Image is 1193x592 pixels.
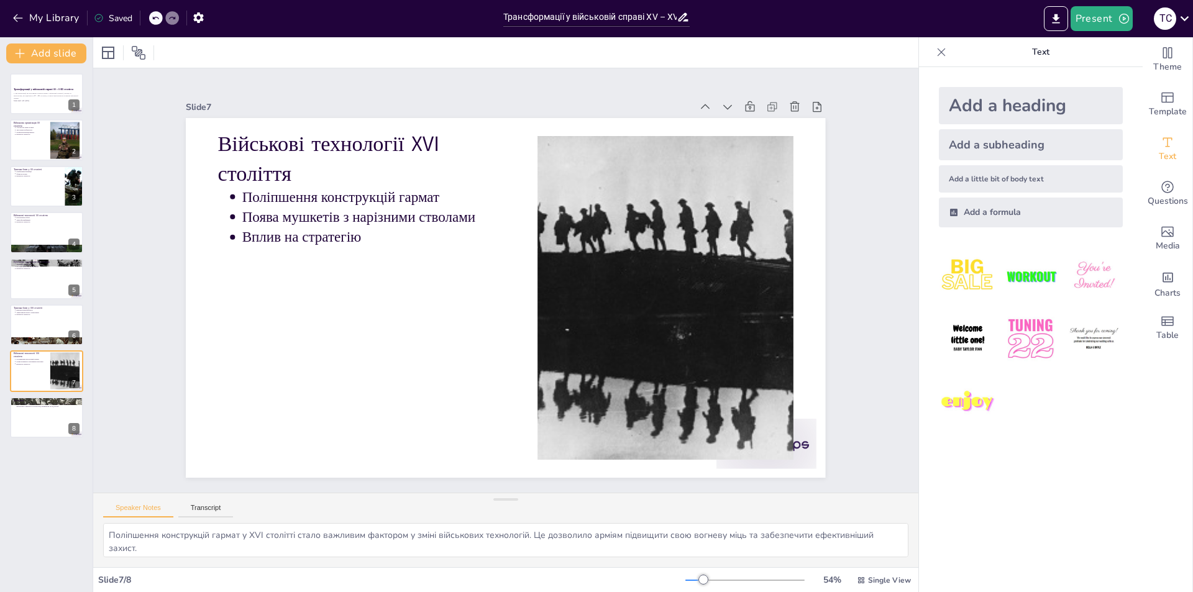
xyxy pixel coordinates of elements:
p: Структурні зміни в армії [16,126,47,129]
div: 3 [10,166,83,207]
p: Тактика битв у XV столітті [14,168,62,171]
div: 6 [68,330,80,342]
div: Saved [94,12,132,24]
textarea: Поліпшення конструкцій гармат у XVI столітті стало важливим фактором у зміні військових технологі... [103,523,908,557]
p: Generated with [URL] [14,99,80,102]
div: Add ready made slides [1143,82,1192,127]
p: Професіоналізація армій [16,263,80,265]
img: 1.jpeg [939,247,997,305]
strong: Трансформації у військовій справі XV – XVІІ століття [14,88,73,91]
div: Slide 7 / 8 [98,574,685,586]
div: Add images, graphics, shapes or video [1143,216,1192,261]
p: Використання фаланги [16,309,80,311]
p: Військові технології XVI століття [597,4,687,296]
p: Постійні військові формування [16,265,80,268]
p: Професіоналізація військ [16,131,47,134]
div: 3 [68,192,80,203]
div: Add a little bit of body text [939,165,1123,193]
div: 7 [10,350,83,391]
p: Вогнепальна зброя [16,217,80,219]
div: Add charts and graphs [1143,261,1192,306]
p: Вплив на стратегію [16,133,47,135]
p: Висновки [14,398,80,402]
p: Вплив на стратегію [16,314,80,316]
img: 5.jpeg [1002,310,1059,368]
p: Поява мушкетів з нарізними стволами [16,361,47,363]
div: 5 [10,258,83,299]
p: Зростання мобільності [16,129,47,131]
p: Вплив на стратегію [16,267,80,270]
div: 6 [10,304,83,345]
p: Військові технології XV століття [14,214,80,217]
div: 1 [10,73,83,114]
p: Трансформації у військовій справі XV – XVІІ століття стали основою для сучасних військових страте... [16,403,80,407]
p: Вплив на стратегію [16,175,61,178]
p: Військова організація XVI століття [14,260,80,263]
div: 4 [68,239,80,250]
span: Single View [868,575,911,585]
div: Add text boxes [1143,127,1192,171]
p: Військові технології XVI століття [14,352,47,358]
button: Present [1071,6,1133,31]
p: Вплив на стратегію [539,22,586,286]
button: Т С [1154,6,1176,31]
div: 7 [68,377,80,388]
div: 1 [68,99,80,111]
img: 6.jpeg [1065,310,1123,368]
img: 3.jpeg [1065,247,1123,305]
div: 54 % [817,574,847,586]
div: 2 [10,119,83,160]
p: Поліпшення конструкцій гармат [16,358,47,361]
span: Table [1156,329,1179,342]
input: Insert title [503,8,677,26]
span: Questions [1148,194,1188,208]
div: Add a heading [939,87,1123,124]
p: Поява мушкетів з нарізними стволами [559,24,606,288]
p: Флангові атаки [16,173,61,175]
p: Військова організація XV століття [14,121,47,127]
p: Вплив на стратегію [16,221,80,224]
div: 5 [68,285,80,296]
span: Template [1149,105,1187,119]
p: Змішування піхоти з артилерією [16,311,80,314]
div: 2 [68,146,80,157]
button: Add slide [6,43,86,63]
img: 4.jpeg [939,310,997,368]
p: Text [951,37,1130,67]
div: 8 [68,423,80,434]
p: Зміна фортифікацій [16,219,80,221]
img: 2.jpeg [1002,247,1059,305]
div: Get real-time input from your audience [1143,171,1192,216]
div: Add a formula [939,198,1123,227]
div: 4 [10,212,83,253]
span: Text [1159,150,1176,163]
span: Theme [1153,60,1182,74]
button: Export to PowerPoint [1044,6,1068,31]
p: Вплив на стратегію [16,363,47,365]
div: Change the overall theme [1143,37,1192,82]
img: 7.jpeg [939,373,997,431]
p: Тактика битв у XVI столітті [14,306,80,310]
button: My Library [9,8,85,28]
div: Add a subheading [939,129,1123,160]
button: Speaker Notes [103,504,173,517]
div: Add a table [1143,306,1192,350]
span: Position [131,45,146,60]
div: Layout [98,43,118,63]
div: Т С [1154,7,1176,30]
button: Transcript [178,504,234,517]
p: Поліпшення конструкцій гармат [578,26,626,290]
p: Комбіновані формації [16,170,61,173]
span: Media [1156,239,1180,253]
span: Charts [1154,286,1181,300]
p: У цій презентації ми розглянемо ключові зміни у військовій стратегії, тактиці та технологіях, що ... [14,93,80,99]
div: 8 [10,397,83,438]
